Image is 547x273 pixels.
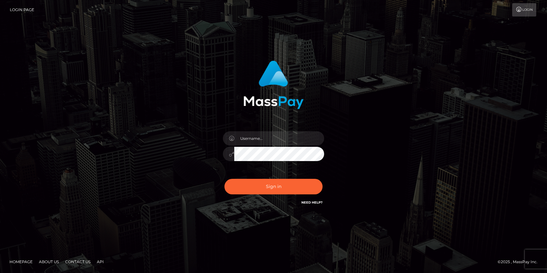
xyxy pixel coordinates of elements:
img: MassPay Login [243,61,304,109]
input: Username... [234,131,324,146]
a: Login [512,3,536,16]
button: Sign in [224,179,323,194]
a: Login Page [10,3,34,16]
a: API [94,257,106,267]
a: About Us [36,257,61,267]
a: Need Help? [301,200,323,205]
a: Contact Us [63,257,93,267]
a: Homepage [7,257,35,267]
div: © 2025 , MassPay Inc. [498,258,542,265]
